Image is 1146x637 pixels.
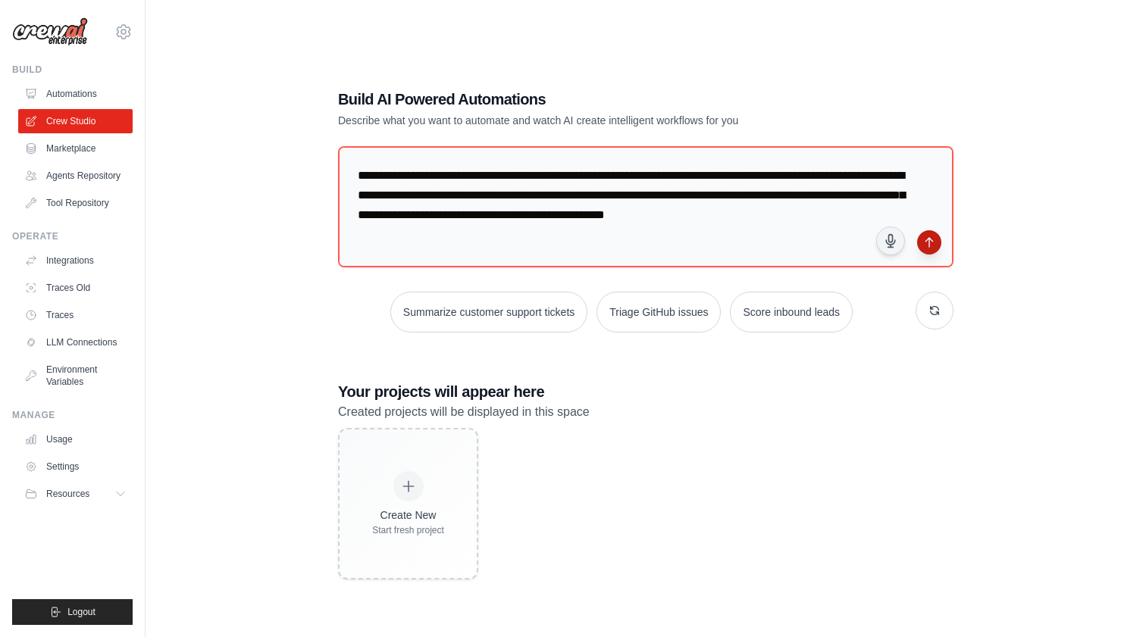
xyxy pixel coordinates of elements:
[372,507,444,523] div: Create New
[18,248,133,273] a: Integrations
[1070,564,1146,637] iframe: Chat Widget
[18,136,133,161] a: Marketplace
[12,64,133,76] div: Build
[18,109,133,133] a: Crew Studio
[876,226,905,255] button: Click to speak your automation idea
[18,191,133,215] a: Tool Repository
[18,454,133,479] a: Settings
[18,276,133,300] a: Traces Old
[12,599,133,625] button: Logout
[12,409,133,421] div: Manage
[390,292,587,333] button: Summarize customer support tickets
[18,330,133,354] a: LLM Connections
[18,303,133,327] a: Traces
[338,89,847,110] h1: Build AI Powered Automations
[596,292,721,333] button: Triage GitHub issues
[12,17,88,46] img: Logo
[338,402,953,422] p: Created projects will be displayed in this space
[730,292,853,333] button: Score inbound leads
[18,82,133,106] a: Automations
[18,358,133,394] a: Environment Variables
[338,113,847,128] p: Describe what you want to automate and watch AI create intelligent workflows for you
[12,230,133,242] div: Operate
[18,427,133,451] a: Usage
[18,482,133,506] button: Resources
[372,524,444,536] div: Start fresh project
[46,488,89,500] span: Resources
[916,292,953,329] button: Get new suggestions
[67,606,95,618] span: Logout
[18,164,133,188] a: Agents Repository
[338,381,953,402] h3: Your projects will appear here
